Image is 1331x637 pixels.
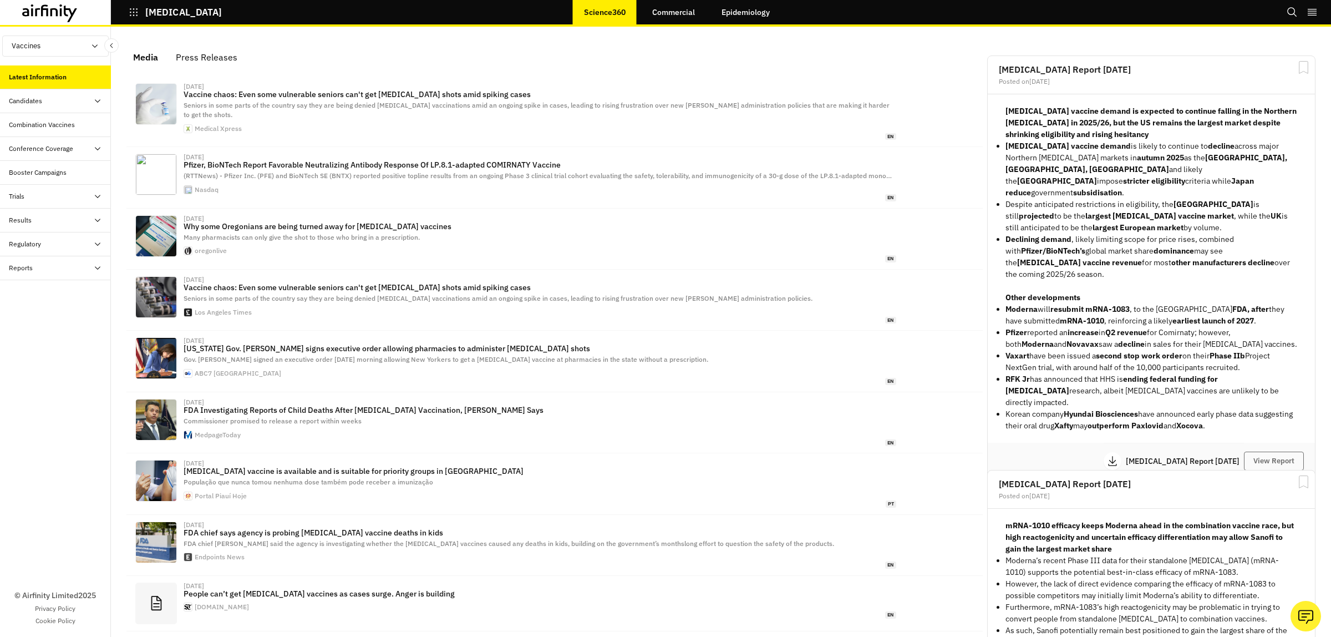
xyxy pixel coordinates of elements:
[184,478,433,486] span: População que nunca tomou nenhuma dose também pode receber a imunização
[1005,350,1297,373] p: have been issued a on their Project NextGen trial, with around half of the 10,000 participants re...
[195,370,281,377] div: ABC7 [GEOGRAPHIC_DATA]
[1005,304,1038,314] strong: Moderna
[1005,199,1297,234] p: Despite anticipated restrictions in eligibility, the is still to be the , while the is still anti...
[1005,373,1297,408] p: has announced that HHS is research, albeit [MEDICAL_DATA] vaccines are unlikely to be directly im...
[999,78,1304,85] div: Posted on [DATE]
[184,171,892,180] span: (RTTNews) - Pfizer Inc. (PFE) and BioNTech SE (BNTX) reported positive topline results from an on...
[1005,327,1027,337] strong: Pfizer
[136,400,176,440] img: 117340.jpg
[1005,408,1297,432] p: Korean company have announced early phase data suggesting their oral drug may and .
[126,270,983,331] a: [DATE]Vaccine chaos: Even some vulnerable seniors can't get [MEDICAL_DATA] shots amid spiking cas...
[999,493,1304,499] div: Posted on [DATE]
[1005,520,1294,554] strong: mRNA-1010 efficacy keeps Moderna ahead in the combination vaccine race, but high reactogenicity a...
[1073,188,1122,198] strong: subsidisation
[184,589,896,598] p: People can’t get [MEDICAL_DATA] vaccines as cases surge. Anger is building
[1088,421,1164,431] strong: outperform Paxlovid
[885,194,896,201] span: en
[999,479,1304,488] h2: [MEDICAL_DATA] Report [DATE]
[136,522,176,563] img: FDA-shutterstock-social31.jpg
[126,209,983,270] a: [DATE]Why some Oregonians are being turned away for [MEDICAL_DATA] vaccinesMany pharmacists can o...
[184,101,890,119] span: Seniors in some parts of the country say they are being denied [MEDICAL_DATA] vaccinations amid a...
[136,338,176,378] img: 17748314_090525-wabc-hochul-signs-covid-order-img.jpg
[195,125,242,132] div: Medical Xpress
[1244,452,1304,471] button: View Report
[195,432,241,438] div: MedpageToday
[184,539,834,548] span: FDA chief [PERSON_NAME] said the agency is investigating whether the [MEDICAL_DATA] vaccines caus...
[2,36,109,57] button: Vaccines
[1005,327,1297,350] p: reported an in for Comirnaty; however, both and saw a in sales for their [MEDICAL_DATA] vaccines.
[1005,234,1071,244] strong: Declining demand
[184,186,192,194] img: apple-touch-icon.png
[1005,601,1297,625] p: Furthermore, mRNA-1083’s high reactogenicity may be problematic in trying to convert people from ...
[184,160,896,169] p: Pfizer, BioNTech Report Favorable Neutralizing Antibody Response Of LP.8.1-adapted COMIRNATY Vaccine
[1271,211,1282,221] strong: UK
[195,554,245,560] div: Endpoints News
[126,331,983,392] a: [DATE][US_STATE] Gov. [PERSON_NAME] signs executive order allowing pharmacies to administer [MEDI...
[1173,199,1253,209] strong: [GEOGRAPHIC_DATA]
[1005,106,1297,139] strong: [MEDICAL_DATA] vaccine demand is expected to continue falling in the Northern [MEDICAL_DATA] in 2...
[1005,374,1030,384] strong: RFK Jr
[136,84,176,124] img: covid-shot.jpg
[184,583,204,589] div: [DATE]
[126,77,983,147] a: [DATE]Vaccine chaos: Even some vulnerable seniors can't get [MEDICAL_DATA] shots amid spiking cas...
[184,528,896,537] p: FDA chief says agency is probing [MEDICAL_DATA] vaccine deaths in kids
[9,72,67,82] div: Latest Information
[9,239,41,249] div: Regulatory
[1064,409,1138,419] strong: Hyundai Biosciences
[1118,339,1145,349] strong: decline
[9,120,75,130] div: Combination Vaccines
[184,154,204,160] div: [DATE]
[1005,304,1297,327] p: will , to the [GEOGRAPHIC_DATA] they have submitted , reinforcing a likely .
[1096,351,1182,361] strong: second stop work order
[1017,176,1097,186] strong: [GEOGRAPHIC_DATA]
[1022,339,1054,349] strong: Moderna
[195,309,252,316] div: Los Angeles Times
[184,492,192,500] img: favicon.png
[1171,257,1191,267] strong: other
[9,96,42,106] div: Candidates
[184,344,896,353] p: [US_STATE] Gov. [PERSON_NAME] signs executive order allowing pharmacies to administer [MEDICAL_DA...
[184,90,896,99] p: Vaccine chaos: Even some vulnerable seniors can't get [MEDICAL_DATA] shots amid spiking cases
[1005,351,1029,361] strong: Vaxart
[195,604,249,610] div: [DOMAIN_NAME]
[1005,292,1080,302] strong: Other developments
[1192,257,1274,267] strong: manufacturers decline
[1105,327,1147,337] strong: Q2 revenue
[126,576,983,631] a: [DATE]People can’t get [MEDICAL_DATA] vaccines as cases surge. Anger is building[DOMAIN_NAME]en
[1005,141,1131,151] strong: [MEDICAL_DATA] vaccine demand
[9,191,24,201] div: Trials
[195,247,227,254] div: oregonlive
[184,370,192,377] img: favicon.ico
[1005,234,1297,280] p: , likely limiting scope for price rises, combined with global market share may see the for most o...
[184,467,896,476] p: [MEDICAL_DATA] vaccine is available and is suitable for priority groups in [GEOGRAPHIC_DATA]
[1021,246,1085,256] strong: Pfizer/BioNTech’s
[195,493,247,499] div: Portal Piauí Hoje
[1085,211,1234,221] strong: largest [MEDICAL_DATA] vaccine market
[184,431,192,439] img: favicon.svg
[184,355,708,363] span: Gov. [PERSON_NAME] signed an executive order [DATE] morning allowing New Yorkers to get a [MEDICA...
[136,461,176,501] img: pref-lrv-1757101571.webp
[1291,601,1321,631] button: Ask our analysts
[1093,223,1183,232] strong: largest European market
[184,522,204,528] div: [DATE]
[126,453,983,514] a: [DATE][MEDICAL_DATA] vaccine is available and is suitable for priority groups in [GEOGRAPHIC_DATA...
[126,392,983,453] a: [DATE]FDA Investigating Reports of Child Deaths After [MEDICAL_DATA] Vaccination, [PERSON_NAME] S...
[184,553,192,561] img: apple-touch-icon.png
[133,49,158,65] div: Media
[145,7,222,17] p: [MEDICAL_DATA]
[1137,153,1184,163] strong: autumn 2025
[1019,211,1054,221] strong: projected
[885,439,896,447] span: en
[1176,421,1203,431] strong: Xocova
[184,417,362,425] span: Commissioner promised to release a report within weeks
[885,255,896,262] span: en
[1005,578,1297,601] p: However, the lack of direct evidence comparing the efficacy of mRNA-1083 to possible competitors ...
[35,604,75,614] a: Privacy Policy
[9,144,73,154] div: Conference Coverage
[885,611,896,619] span: en
[1068,327,1099,337] strong: increase
[1005,555,1297,578] p: Moderna’s recent Phase III data for their standalone [MEDICAL_DATA] (mRNA-1010) supports the pote...
[184,309,192,316] img: apple-touch-icon.png
[184,337,204,344] div: [DATE]
[126,147,983,208] a: [DATE]Pfizer, BioNTech Report Favorable Neutralizing Antibody Response Of LP.8.1-adapted COMIRNAT...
